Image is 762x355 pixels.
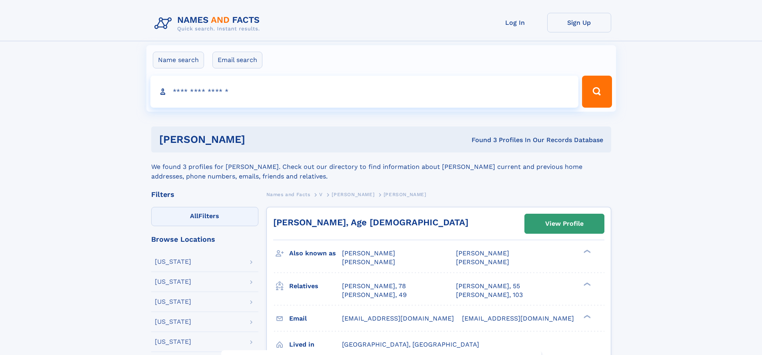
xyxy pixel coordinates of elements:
[342,258,395,266] span: [PERSON_NAME]
[384,192,426,197] span: [PERSON_NAME]
[151,152,611,181] div: We found 3 profiles for [PERSON_NAME]. Check out our directory to find information about [PERSON_...
[155,299,191,305] div: [US_STATE]
[155,259,191,265] div: [US_STATE]
[358,136,603,144] div: Found 3 Profiles In Our Records Database
[525,214,604,233] a: View Profile
[151,191,258,198] div: Filters
[289,338,342,351] h3: Lived in
[483,13,547,32] a: Log In
[151,207,258,226] label: Filters
[319,189,323,199] a: V
[153,52,204,68] label: Name search
[342,341,479,348] span: [GEOGRAPHIC_DATA], [GEOGRAPHIC_DATA]
[289,312,342,325] h3: Email
[289,247,342,260] h3: Also known as
[151,236,258,243] div: Browse Locations
[582,249,591,254] div: ❯
[289,279,342,293] h3: Relatives
[212,52,262,68] label: Email search
[342,291,407,299] a: [PERSON_NAME], 49
[150,76,579,108] input: search input
[545,215,584,233] div: View Profile
[273,217,468,227] a: [PERSON_NAME], Age [DEMOGRAPHIC_DATA]
[456,291,523,299] a: [PERSON_NAME], 103
[159,134,358,144] h1: [PERSON_NAME]
[582,314,591,319] div: ❯
[342,282,406,291] a: [PERSON_NAME], 78
[342,249,395,257] span: [PERSON_NAME]
[332,192,374,197] span: [PERSON_NAME]
[582,76,612,108] button: Search Button
[582,281,591,287] div: ❯
[332,189,374,199] a: [PERSON_NAME]
[456,258,509,266] span: [PERSON_NAME]
[342,315,454,322] span: [EMAIL_ADDRESS][DOMAIN_NAME]
[462,315,574,322] span: [EMAIL_ADDRESS][DOMAIN_NAME]
[319,192,323,197] span: V
[190,212,198,220] span: All
[155,279,191,285] div: [US_STATE]
[155,319,191,325] div: [US_STATE]
[456,249,509,257] span: [PERSON_NAME]
[155,339,191,345] div: [US_STATE]
[266,189,310,199] a: Names and Facts
[151,13,266,34] img: Logo Names and Facts
[456,282,520,291] a: [PERSON_NAME], 55
[547,13,611,32] a: Sign Up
